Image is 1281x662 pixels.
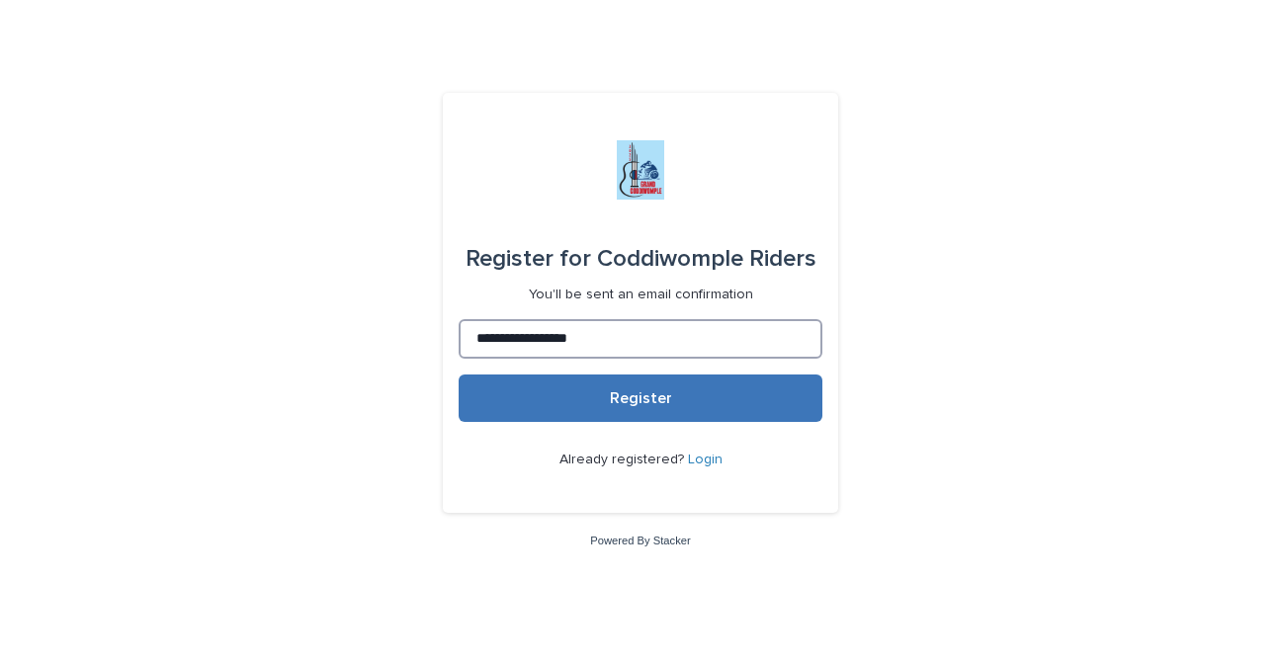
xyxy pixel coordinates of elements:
[688,453,723,466] a: Login
[610,390,672,406] span: Register
[559,453,688,466] span: Already registered?
[617,140,664,200] img: jxsLJbdS1eYBI7rVAS4p
[466,247,591,271] span: Register for
[590,535,690,546] a: Powered By Stacker
[529,287,753,303] p: You'll be sent an email confirmation
[459,374,822,422] button: Register
[466,231,816,287] div: Coddiwomple Riders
